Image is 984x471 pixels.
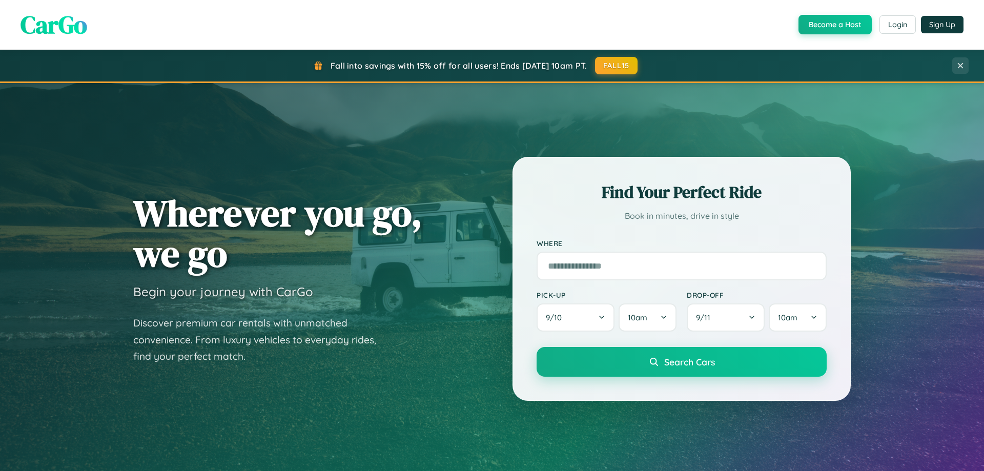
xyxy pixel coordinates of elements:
[537,239,827,248] label: Where
[595,57,638,74] button: FALL15
[537,303,614,332] button: 9/10
[537,291,676,299] label: Pick-up
[921,16,963,33] button: Sign Up
[664,356,715,367] span: Search Cars
[133,315,389,365] p: Discover premium car rentals with unmatched convenience. From luxury vehicles to everyday rides, ...
[331,60,587,71] span: Fall into savings with 15% off for all users! Ends [DATE] 10am PT.
[687,303,765,332] button: 9/11
[628,313,647,322] span: 10am
[769,303,827,332] button: 10am
[696,313,715,322] span: 9 / 11
[20,8,87,42] span: CarGo
[778,313,797,322] span: 10am
[537,181,827,203] h2: Find Your Perfect Ride
[687,291,827,299] label: Drop-off
[798,15,872,34] button: Become a Host
[619,303,676,332] button: 10am
[133,193,422,274] h1: Wherever you go, we go
[879,15,916,34] button: Login
[537,209,827,223] p: Book in minutes, drive in style
[133,284,313,299] h3: Begin your journey with CarGo
[546,313,567,322] span: 9 / 10
[537,347,827,377] button: Search Cars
